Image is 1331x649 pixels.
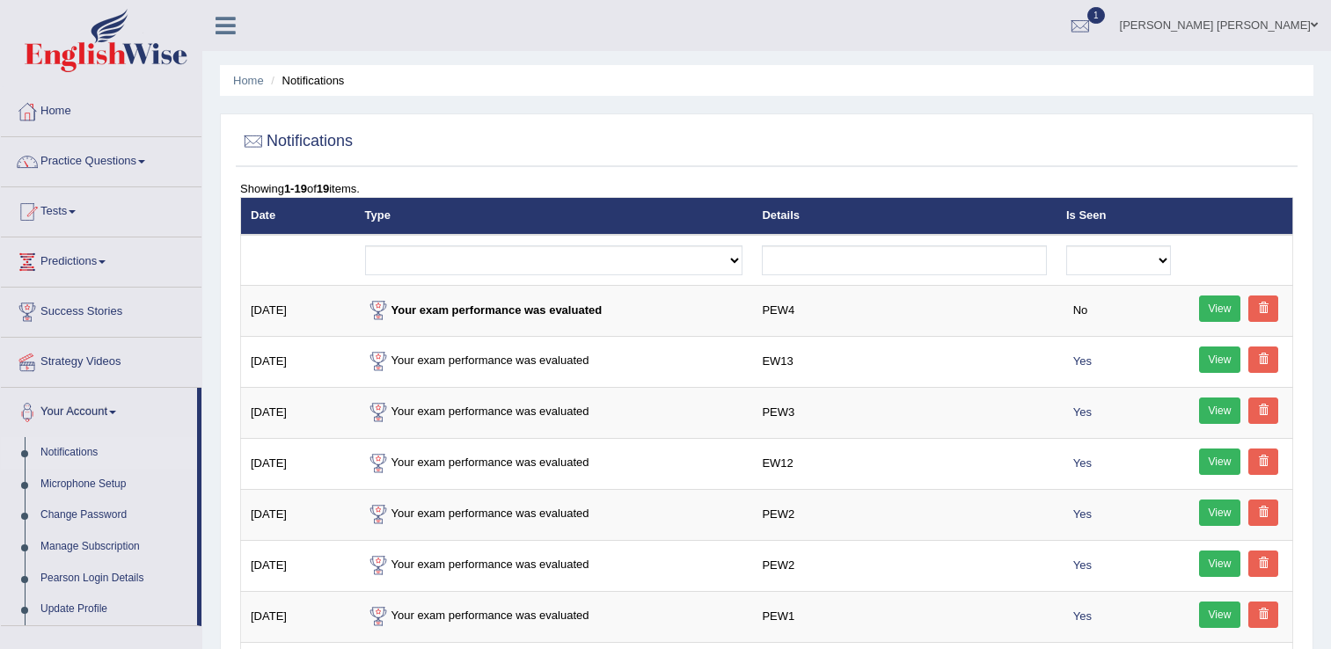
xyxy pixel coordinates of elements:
td: PEW1 [752,591,1057,642]
b: 1-19 [284,182,307,195]
a: Update Profile [33,594,197,625]
div: Showing of items. [240,180,1293,197]
td: Your exam performance was evaluated [355,336,753,387]
td: PEW2 [752,540,1057,591]
a: Delete [1248,551,1278,577]
a: Date [251,208,275,222]
a: View [1199,448,1241,475]
span: Yes [1066,403,1099,421]
td: EW12 [752,438,1057,489]
td: [DATE] [241,540,355,591]
a: Predictions [1,237,201,281]
a: Tests [1,187,201,231]
a: Delete [1248,397,1278,424]
a: Is Seen [1066,208,1107,222]
span: 1 [1087,7,1105,24]
a: Pearson Login Details [33,563,197,594]
td: [DATE] [241,387,355,438]
span: Yes [1066,556,1099,574]
li: Notifications [267,72,344,89]
a: Manage Subscription [33,531,197,563]
a: Success Stories [1,288,201,332]
td: Your exam performance was evaluated [355,489,753,540]
td: PEW4 [752,285,1057,336]
a: View [1199,602,1241,628]
a: Delete [1248,448,1278,475]
a: View [1199,346,1241,373]
a: View [1199,295,1241,322]
strong: Your exam performance was evaluated [365,303,603,317]
a: Delete [1248,295,1278,322]
td: [DATE] [241,336,355,387]
td: PEW2 [752,489,1057,540]
td: PEW3 [752,387,1057,438]
a: Change Password [33,500,197,531]
span: Yes [1066,352,1099,370]
td: [DATE] [241,438,355,489]
a: Delete [1248,346,1278,373]
a: Strategy Videos [1,338,201,382]
span: No [1066,301,1094,319]
h2: Notifications [240,128,353,155]
a: Details [762,208,800,222]
span: Yes [1066,454,1099,472]
td: [DATE] [241,489,355,540]
a: Your Account [1,388,197,432]
a: Delete [1248,500,1278,526]
b: 19 [317,182,329,195]
a: View [1199,500,1241,526]
a: Notifications [33,437,197,469]
a: View [1199,551,1241,577]
td: Your exam performance was evaluated [355,540,753,591]
a: Type [365,208,391,222]
td: Your exam performance was evaluated [355,387,753,438]
a: View [1199,397,1241,424]
a: Delete [1248,602,1278,628]
span: Yes [1066,607,1099,625]
td: [DATE] [241,591,355,642]
td: Your exam performance was evaluated [355,591,753,642]
a: Practice Questions [1,137,201,181]
a: Home [233,74,264,87]
td: EW13 [752,336,1057,387]
td: [DATE] [241,285,355,336]
a: Home [1,87,201,131]
span: Yes [1066,505,1099,523]
a: Microphone Setup [33,469,197,500]
td: Your exam performance was evaluated [355,438,753,489]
